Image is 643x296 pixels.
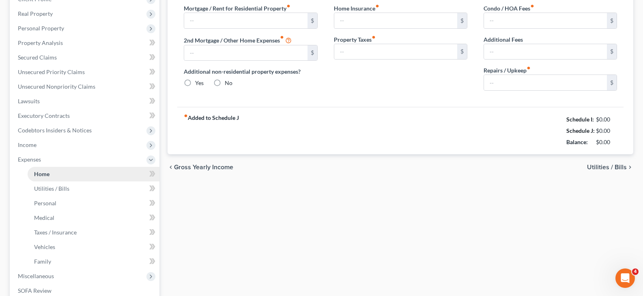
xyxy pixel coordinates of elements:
a: Vehicles [28,240,159,254]
button: chevron_left Gross Yearly Income [168,164,233,170]
input: -- [184,45,307,61]
div: $ [607,75,617,90]
strong: Schedule I: [566,116,594,123]
a: Executory Contracts [11,109,159,123]
span: Personal [34,200,56,207]
input: -- [184,13,307,28]
i: fiber_manual_record [280,35,284,39]
span: Secured Claims [18,54,57,61]
span: Miscellaneous [18,273,54,279]
input: -- [484,75,607,90]
a: Personal [28,196,159,211]
div: $ [457,13,467,28]
i: fiber_manual_record [375,4,379,8]
span: Family [34,258,51,265]
span: Taxes / Insurance [34,229,77,236]
span: Codebtors Insiders & Notices [18,127,92,134]
i: chevron_right [627,164,633,170]
a: Secured Claims [11,50,159,65]
div: $ [607,13,617,28]
input: -- [334,44,457,60]
span: Personal Property [18,25,64,32]
label: Mortgage / Rent for Residential Property [184,4,290,13]
i: fiber_manual_record [286,4,290,8]
span: 4 [632,268,639,275]
a: Property Analysis [11,36,159,50]
label: Additional non-residential property expenses? [184,67,317,76]
span: Home [34,170,49,177]
span: Vehicles [34,243,55,250]
label: Repairs / Upkeep [484,66,531,75]
a: Utilities / Bills [28,181,159,196]
a: Lawsuits [11,94,159,109]
div: $ [607,44,617,60]
div: $0.00 [596,138,617,146]
span: Gross Yearly Income [174,164,233,170]
strong: Schedule J: [566,127,595,134]
span: Real Property [18,10,53,17]
i: fiber_manual_record [372,35,376,39]
strong: Balance: [566,138,588,145]
label: Additional Fees [484,35,523,44]
label: Property Taxes [334,35,376,44]
label: Yes [195,79,204,87]
span: Unsecured Priority Claims [18,68,85,75]
span: Executory Contracts [18,112,70,119]
span: SOFA Review [18,287,52,294]
div: $0.00 [596,115,617,124]
div: $0.00 [596,127,617,135]
span: Expenses [18,156,41,163]
div: $ [457,44,467,60]
span: Lawsuits [18,98,40,104]
span: Unsecured Nonpriority Claims [18,83,95,90]
a: Family [28,254,159,269]
a: Home [28,167,159,181]
div: $ [308,13,317,28]
strong: Added to Schedule J [184,114,239,148]
label: Condo / HOA Fees [484,4,534,13]
span: Utilities / Bills [34,185,69,192]
a: Taxes / Insurance [28,225,159,240]
button: Utilities / Bills chevron_right [587,164,633,170]
span: Medical [34,214,54,221]
i: fiber_manual_record [184,114,188,118]
label: 2nd Mortgage / Other Home Expenses [184,35,292,45]
input: -- [484,44,607,60]
input: -- [334,13,457,28]
span: Utilities / Bills [587,164,627,170]
i: fiber_manual_record [527,66,531,70]
span: Income [18,141,37,148]
a: Unsecured Nonpriority Claims [11,79,159,94]
input: -- [484,13,607,28]
i: fiber_manual_record [530,4,534,8]
label: No [225,79,232,87]
a: Unsecured Priority Claims [11,65,159,79]
span: Property Analysis [18,39,63,46]
label: Home Insurance [334,4,379,13]
div: $ [308,45,317,61]
a: Medical [28,211,159,225]
iframe: Intercom live chat [615,268,635,288]
i: chevron_left [168,164,174,170]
